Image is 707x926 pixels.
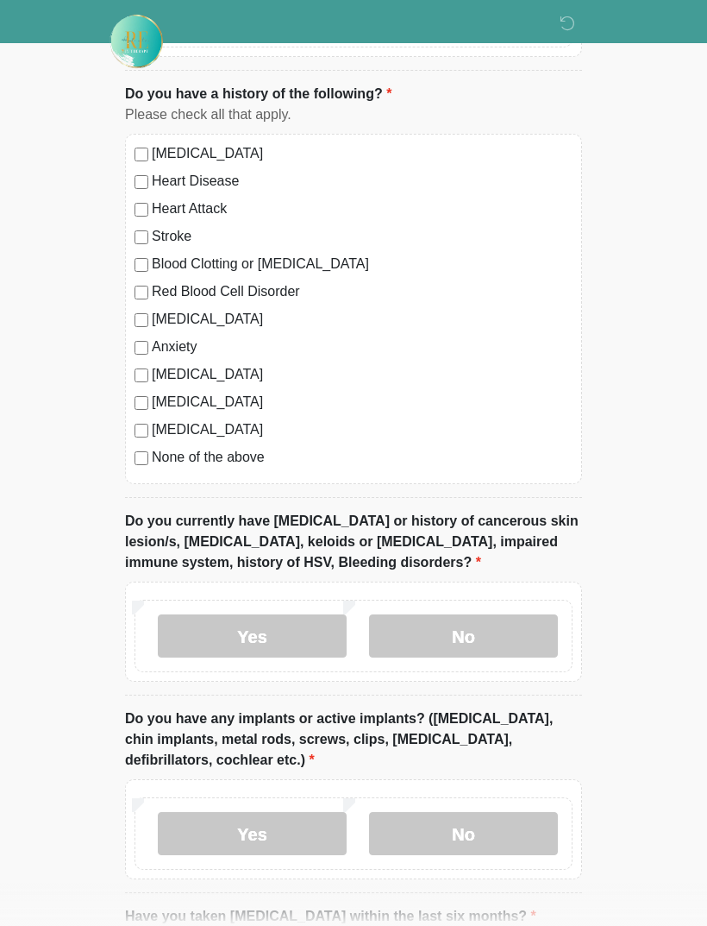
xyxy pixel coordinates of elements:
label: No [369,812,558,855]
input: None of the above [135,451,148,465]
input: Stroke [135,230,148,244]
input: Heart Disease [135,175,148,189]
input: [MEDICAL_DATA] [135,369,148,382]
label: Red Blood Cell Disorder [152,281,572,302]
input: [MEDICAL_DATA] [135,424,148,438]
label: [MEDICAL_DATA] [152,392,572,413]
input: [MEDICAL_DATA] [135,148,148,161]
label: Do you currently have [MEDICAL_DATA] or history of cancerous skin lesion/s, [MEDICAL_DATA], keloi... [125,511,582,573]
label: Blood Clotting or [MEDICAL_DATA] [152,254,572,274]
label: Anxiety [152,337,572,357]
div: Please check all that apply. [125,104,582,125]
label: [MEDICAL_DATA] [152,364,572,385]
label: Stroke [152,226,572,247]
input: Heart Attack [135,203,148,217]
label: Heart Disease [152,171,572,192]
label: No [369,614,558,658]
label: Yes [158,812,347,855]
input: [MEDICAL_DATA] [135,396,148,410]
label: Heart Attack [152,198,572,219]
label: Do you have a history of the following? [125,84,391,104]
label: Yes [158,614,347,658]
label: None of the above [152,447,572,468]
input: Blood Clotting or [MEDICAL_DATA] [135,258,148,272]
label: Do you have any implants or active implants? ([MEDICAL_DATA], chin implants, metal rods, screws, ... [125,709,582,771]
label: [MEDICAL_DATA] [152,419,572,440]
label: [MEDICAL_DATA] [152,143,572,164]
input: Anxiety [135,341,148,355]
img: Rehydrate Aesthetics & Wellness Logo [108,13,165,70]
input: Red Blood Cell Disorder [135,286,148,299]
label: [MEDICAL_DATA] [152,309,572,330]
input: [MEDICAL_DATA] [135,313,148,327]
